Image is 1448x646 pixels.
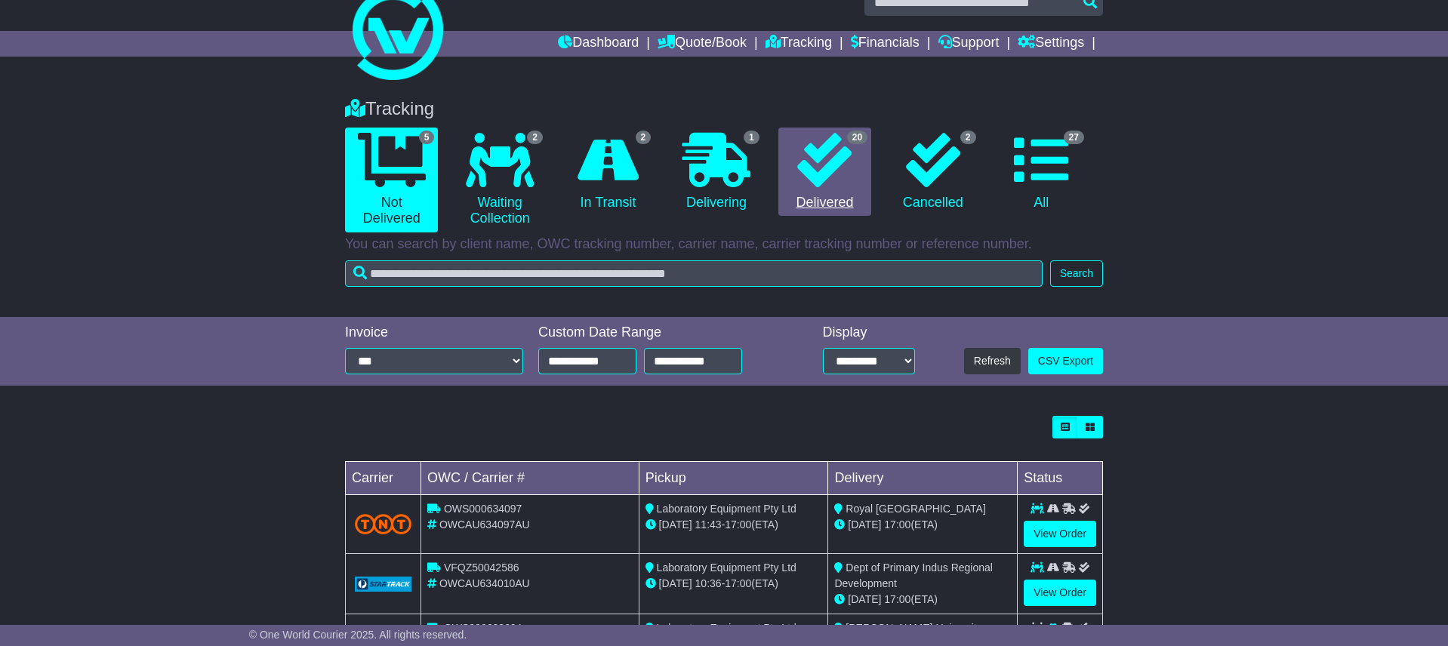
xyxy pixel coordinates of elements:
[1024,521,1096,547] a: View Order
[444,622,522,634] span: OWS000633624
[657,622,796,634] span: Laboratory Equipment Pty Ltd
[645,517,822,533] div: - (ETA)
[645,576,822,592] div: - (ETA)
[828,462,1018,495] td: Delivery
[659,577,692,589] span: [DATE]
[657,503,796,515] span: Laboratory Equipment Pty Ltd
[658,31,747,57] a: Quote/Book
[659,518,692,531] span: [DATE]
[670,128,763,217] a: 1 Delivering
[884,593,910,605] span: 17:00
[527,131,543,144] span: 2
[249,629,467,641] span: © One World Courier 2025. All rights reserved.
[695,577,722,589] span: 10:36
[725,577,751,589] span: 17:00
[1050,260,1103,287] button: Search
[823,325,915,341] div: Display
[444,503,522,515] span: OWS000634097
[345,236,1103,253] p: You can search by client name, OWC tracking number, carrier name, carrier tracking number or refe...
[636,131,652,144] span: 2
[355,577,411,592] img: GetCarrierServiceLogo
[1018,31,1084,57] a: Settings
[639,462,828,495] td: Pickup
[778,128,871,217] a: 20 Delivered
[1028,348,1103,374] a: CSV Export
[725,518,751,531] span: 17:00
[419,131,435,144] span: 5
[848,593,881,605] span: [DATE]
[847,131,867,144] span: 20
[834,592,1011,608] div: (ETA)
[337,98,1111,120] div: Tracking
[960,131,976,144] span: 2
[695,518,722,531] span: 11:43
[345,128,438,232] a: 5 Not Delivered
[444,561,519,574] span: VFQZ50042586
[345,325,523,341] div: Invoice
[884,518,910,531] span: 17:00
[846,503,985,515] span: Royal [GEOGRAPHIC_DATA]
[657,561,796,574] span: Laboratory Equipment Pty Ltd
[848,518,881,531] span: [DATE]
[538,325,781,341] div: Custom Date Range
[834,517,1011,533] div: (ETA)
[766,31,832,57] a: Tracking
[851,31,920,57] a: Financials
[1064,131,1084,144] span: 27
[421,462,639,495] td: OWC / Carrier #
[453,128,546,232] a: 2 Waiting Collection
[355,514,411,534] img: TNT_Domestic.png
[1024,580,1096,606] a: View Order
[834,561,992,589] span: Dept of Primary Indus Regional Development
[346,462,421,495] td: Carrier
[744,131,759,144] span: 1
[938,31,1000,57] a: Support
[886,128,979,217] a: 2 Cancelled
[995,128,1088,217] a: 27 All
[964,348,1021,374] button: Refresh
[558,31,639,57] a: Dashboard
[1018,462,1103,495] td: Status
[562,128,655,217] a: 2 In Transit
[439,518,530,531] span: OWCAU634097AU
[439,577,530,589] span: OWCAU634010AU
